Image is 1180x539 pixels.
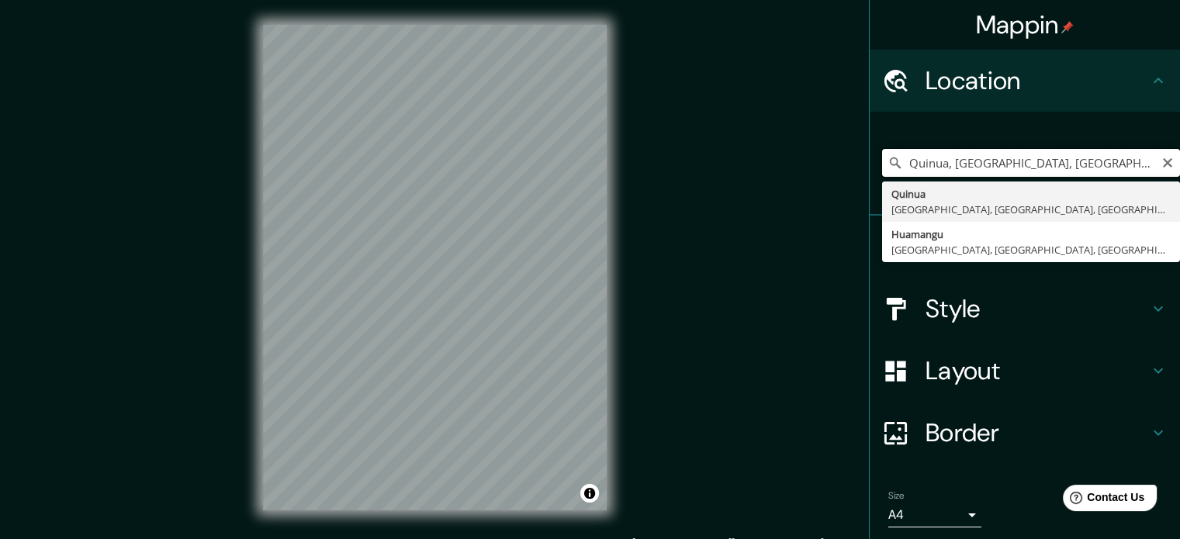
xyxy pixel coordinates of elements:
[891,202,1171,217] div: [GEOGRAPHIC_DATA], [GEOGRAPHIC_DATA], [GEOGRAPHIC_DATA]
[888,489,905,503] label: Size
[1061,21,1074,33] img: pin-icon.png
[926,417,1149,448] h4: Border
[870,402,1180,464] div: Border
[891,226,1171,242] div: Huamangu
[1042,479,1163,522] iframe: Help widget launcher
[882,149,1180,177] input: Pick your city or area
[888,503,981,527] div: A4
[976,9,1074,40] h4: Mappin
[263,25,607,510] canvas: Map
[926,355,1149,386] h4: Layout
[870,340,1180,402] div: Layout
[926,65,1149,96] h4: Location
[926,231,1149,262] h4: Pins
[580,484,599,503] button: Toggle attribution
[891,242,1171,257] div: [GEOGRAPHIC_DATA], [GEOGRAPHIC_DATA], [GEOGRAPHIC_DATA]
[870,278,1180,340] div: Style
[1161,154,1174,169] button: Clear
[870,216,1180,278] div: Pins
[891,186,1171,202] div: Quinua
[926,293,1149,324] h4: Style
[870,50,1180,112] div: Location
